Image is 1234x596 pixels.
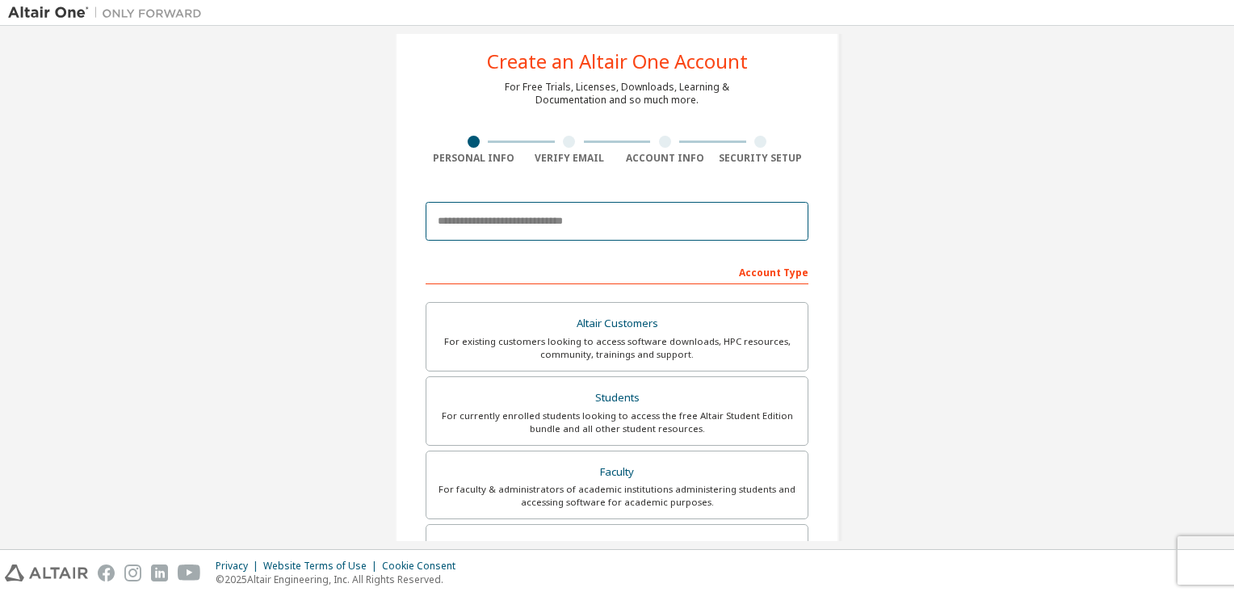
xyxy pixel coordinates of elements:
[436,409,798,435] div: For currently enrolled students looking to access the free Altair Student Edition bundle and all ...
[426,258,808,284] div: Account Type
[382,560,465,573] div: Cookie Consent
[505,81,729,107] div: For Free Trials, Licenses, Downloads, Learning & Documentation and so much more.
[216,573,465,586] p: © 2025 Altair Engineering, Inc. All Rights Reserved.
[124,565,141,581] img: instagram.svg
[713,152,809,165] div: Security Setup
[8,5,210,21] img: Altair One
[98,565,115,581] img: facebook.svg
[436,483,798,509] div: For faculty & administrators of academic institutions administering students and accessing softwa...
[178,565,201,581] img: youtube.svg
[436,335,798,361] div: For existing customers looking to access software downloads, HPC resources, community, trainings ...
[436,387,798,409] div: Students
[263,560,382,573] div: Website Terms of Use
[522,152,618,165] div: Verify Email
[487,52,748,71] div: Create an Altair One Account
[426,152,522,165] div: Personal Info
[436,461,798,484] div: Faculty
[436,313,798,335] div: Altair Customers
[151,565,168,581] img: linkedin.svg
[216,560,263,573] div: Privacy
[5,565,88,581] img: altair_logo.svg
[436,535,798,557] div: Everyone else
[617,152,713,165] div: Account Info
